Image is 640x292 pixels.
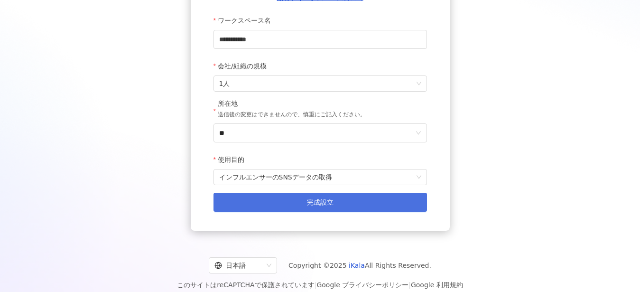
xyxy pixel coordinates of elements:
span: Copyright © 2025 All Rights Reserved. [288,260,431,271]
a: Google 利用規約 [411,281,463,289]
span: down [416,130,421,136]
span: インフルエンサーのSNSデータの取得 [219,170,421,185]
a: Google プライバシーポリシー [316,281,408,289]
p: 送信後の変更はできませんので、慎重にご記入ください。 [218,110,366,120]
label: 会社/組織の規模 [213,57,274,75]
span: | [315,281,317,289]
span: | [408,281,411,289]
span: 1人 [219,76,421,91]
a: iKala [349,262,365,269]
label: 使用目的 [213,150,251,169]
button: 完成設立 [213,193,427,212]
div: 日本語 [214,258,263,273]
div: 所在地 [218,99,366,109]
label: ワークスペース名 [213,11,278,30]
span: このサイトはreCAPTCHAで保護されています [177,279,463,291]
span: 完成設立 [307,198,334,206]
input: ワークスペース名 [213,30,427,49]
